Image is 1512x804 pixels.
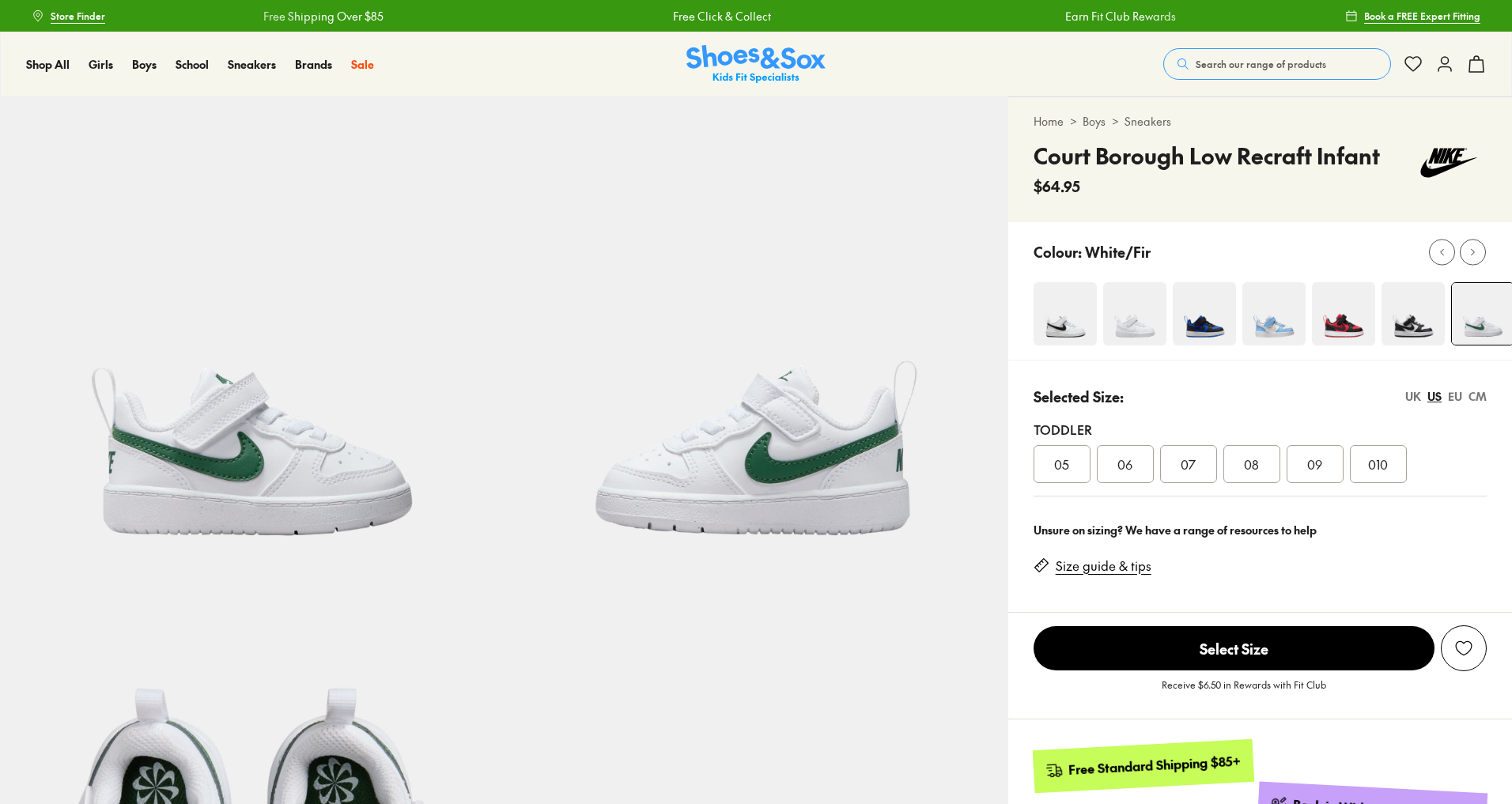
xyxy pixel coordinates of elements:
[1162,678,1326,706] p: Receive $6.50 in Rewards with Fit Club
[51,9,105,23] span: Store Finder
[1368,455,1388,474] span: 010
[176,56,209,73] a: School
[1034,420,1487,439] div: Toddler
[1034,113,1487,130] div: > >
[1312,282,1375,345] img: 4-501996_1
[1405,388,1421,405] div: UK
[1163,48,1391,80] button: Search our range of products
[1056,557,1151,575] a: Size guide & tips
[1345,2,1480,30] a: Book a FREE Expert Fitting
[686,45,826,84] a: Shoes & Sox
[1034,139,1380,172] h4: Court Borough Low Recraft Infant
[1364,9,1480,23] span: Book a FREE Expert Fitting
[26,56,70,73] a: Shop All
[1034,176,1080,197] span: $64.95
[1085,241,1151,262] p: White/Fir
[1034,522,1487,538] div: Unsure on sizing? We have a range of resources to help
[1469,388,1487,405] div: CM
[295,56,332,73] a: Brands
[1244,455,1259,474] span: 08
[1173,282,1236,345] img: 4-501990_1
[1181,455,1196,474] span: 07
[32,2,105,30] a: Store Finder
[686,45,826,84] img: SNS_Logo_Responsive.svg
[351,56,374,72] span: Sale
[1064,8,1175,25] a: Earn Fit Club Rewards
[1448,388,1462,405] div: EU
[1034,386,1124,407] p: Selected Size:
[1307,455,1322,474] span: 09
[1083,113,1106,130] a: Boys
[1382,282,1445,345] img: 4-552059_1
[1034,626,1435,670] span: Select Size
[672,8,770,25] a: Free Click & Collect
[132,56,157,72] span: Boys
[89,56,113,73] a: Girls
[351,56,374,73] a: Sale
[1196,57,1326,71] span: Search our range of products
[176,56,209,72] span: School
[1441,625,1487,671] button: Add to Wishlist
[1032,739,1253,793] a: Free Standard Shipping $85+
[1117,455,1132,474] span: 06
[132,56,157,73] a: Boys
[89,56,113,72] span: Girls
[1034,113,1064,130] a: Home
[1411,139,1487,187] img: Vendor logo
[504,96,1007,600] img: 5-553337_1
[26,56,70,72] span: Shop All
[295,56,332,72] span: Brands
[1427,388,1442,405] div: US
[1054,455,1069,474] span: 05
[1034,282,1097,345] img: 4-454357_1
[1242,282,1306,345] img: 4-537485_1
[263,8,383,25] a: Free Shipping Over $85
[1068,753,1241,779] div: Free Standard Shipping $85+
[228,56,276,72] span: Sneakers
[1125,113,1171,130] a: Sneakers
[1103,282,1166,345] img: 4-454363_1
[1034,241,1082,262] p: Colour:
[1034,625,1435,671] button: Select Size
[228,56,276,73] a: Sneakers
